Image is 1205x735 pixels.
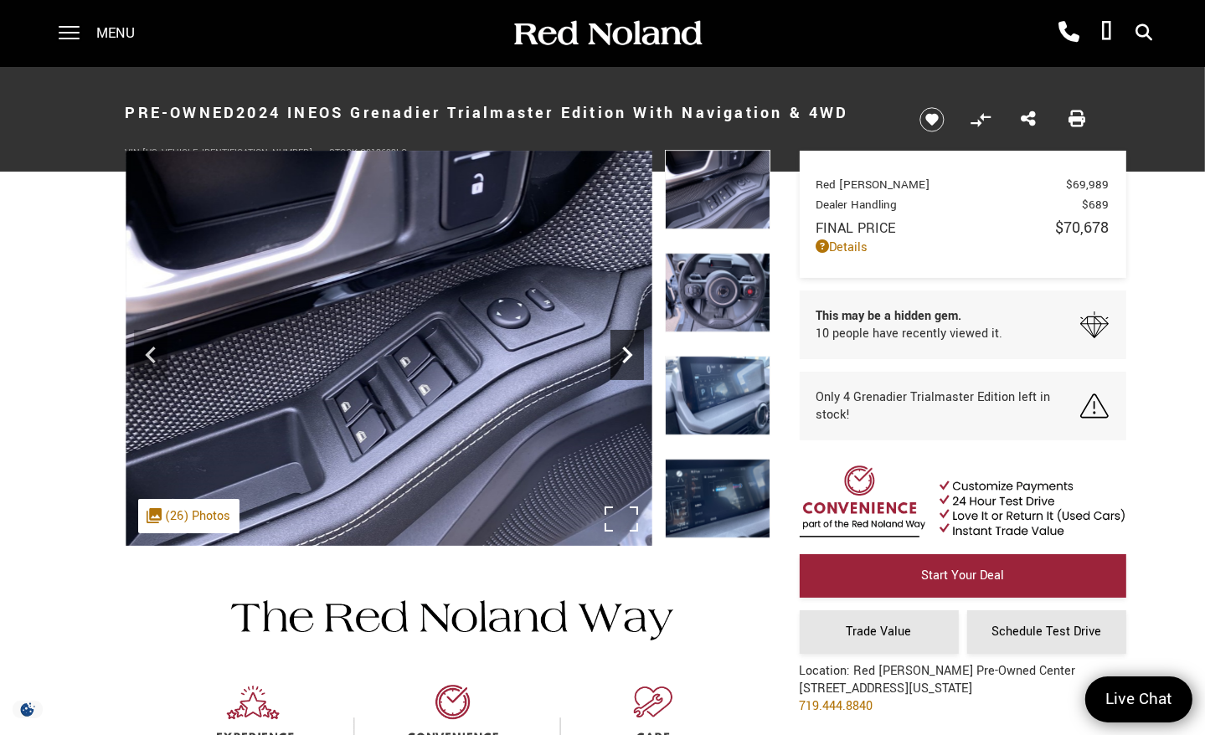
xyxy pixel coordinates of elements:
span: This may be a hidden gem. [816,307,1003,325]
div: (26) Photos [138,499,239,533]
div: Location: Red [PERSON_NAME] Pre-Owned Center [STREET_ADDRESS][US_STATE] [800,662,1076,727]
img: Opt-Out Icon [8,701,47,718]
span: Stock: [330,146,361,159]
span: Red [PERSON_NAME] [816,177,1067,193]
img: Used 2024 Sterling Silver INEOS Trialmaster Edition image 12 [665,356,770,435]
span: 10 people have recently viewed it. [816,325,1003,342]
span: $70,678 [1056,217,1110,239]
h1: 2024 INEOS Grenadier Trialmaster Edition With Navigation & 4WD [126,80,892,146]
a: Trade Value [800,610,959,654]
span: Only 4 Grenadier Trialmaster Edition left in stock! [816,388,1081,424]
img: Used 2024 Sterling Silver INEOS Trialmaster Edition image 10 [126,151,652,546]
button: Compare vehicle [968,107,993,132]
a: Red [PERSON_NAME] $69,989 [816,177,1110,193]
span: Dealer Handling [816,197,1083,213]
span: Trade Value [847,623,912,640]
span: [US_VEHICLE_IDENTIFICATION_NUMBER] [143,146,313,159]
span: Schedule Test Drive [991,623,1101,640]
div: Next [610,330,644,380]
img: Red Noland Auto Group [511,19,703,49]
span: G013693LC [361,146,408,159]
a: Dealer Handling $689 [816,197,1110,213]
strong: Pre-Owned [126,102,237,124]
a: 719.444.8840 [800,697,873,715]
span: Final Price [816,218,1056,238]
section: Click to Open Cookie Consent Modal [8,701,47,718]
a: Final Price $70,678 [816,217,1110,239]
a: Live Chat [1085,676,1192,722]
a: Details [816,239,1110,256]
a: Start Your Deal [800,554,1126,598]
span: $69,989 [1067,177,1110,193]
span: VIN: [126,146,143,159]
img: Used 2024 Sterling Silver INEOS Trialmaster Edition image 13 [665,459,770,538]
span: $689 [1083,197,1110,213]
a: Share this Pre-Owned 2024 INEOS Grenadier Trialmaster Edition With Navigation & 4WD [1021,109,1036,131]
button: Save vehicle [914,106,950,133]
div: Previous [134,330,167,380]
span: Start Your Deal [921,567,1004,584]
span: Live Chat [1097,688,1181,711]
a: Print this Pre-Owned 2024 INEOS Grenadier Trialmaster Edition With Navigation & 4WD [1069,109,1085,131]
a: Schedule Test Drive [967,610,1126,654]
img: Used 2024 Sterling Silver INEOS Trialmaster Edition image 10 [665,150,770,229]
img: Used 2024 Sterling Silver INEOS Trialmaster Edition image 11 [665,253,770,332]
